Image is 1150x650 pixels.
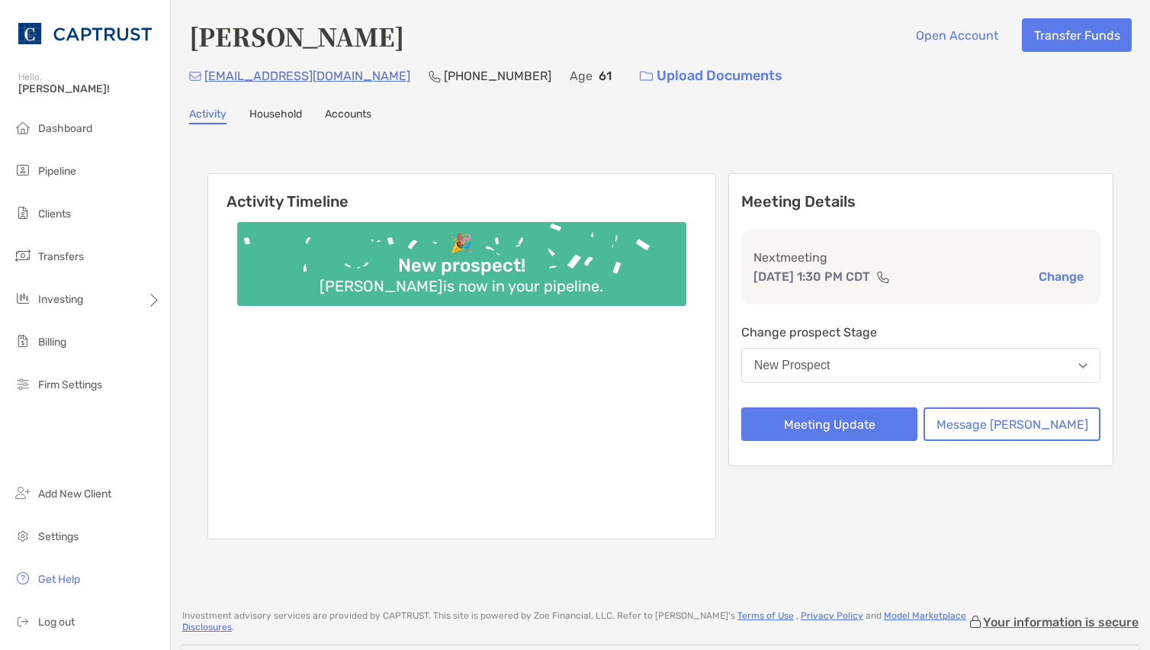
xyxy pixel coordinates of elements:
[14,246,32,265] img: transfers icon
[741,348,1100,383] button: New Prospect
[444,233,479,255] div: 🎉
[14,332,32,350] img: billing icon
[182,610,966,632] a: Model Marketplace Disclosures
[18,6,152,61] img: CAPTRUST Logo
[249,108,302,124] a: Household
[204,66,410,85] p: [EMAIL_ADDRESS][DOMAIN_NAME]
[444,66,551,85] p: [PHONE_NUMBER]
[189,108,226,124] a: Activity
[38,378,102,391] span: Firm Settings
[14,118,32,137] img: dashboard icon
[208,174,715,211] h6: Activity Timeline
[876,271,890,283] img: communication type
[1034,269,1088,285] button: Change
[38,487,111,500] span: Add New Client
[741,323,1100,342] p: Change prospect Stage
[570,66,593,85] p: Age
[741,407,918,441] button: Meeting Update
[14,484,32,502] img: add_new_client icon
[737,610,794,621] a: Terms of Use
[1022,18,1132,52] button: Transfer Funds
[392,255,532,277] div: New prospect!
[924,407,1100,441] button: Message [PERSON_NAME]
[640,71,653,82] img: button icon
[325,108,371,124] a: Accounts
[741,192,1100,211] p: Meeting Details
[753,267,870,286] p: [DATE] 1:30 PM CDT
[189,18,404,53] h4: [PERSON_NAME]
[18,82,161,95] span: [PERSON_NAME]!
[38,122,92,135] span: Dashboard
[14,612,32,630] img: logout icon
[182,610,968,633] p: Investment advisory services are provided by CAPTRUST . This site is powered by Zoe Financial, LL...
[38,208,71,220] span: Clients
[801,610,863,621] a: Privacy Policy
[599,66,612,85] p: 61
[429,70,441,82] img: Phone Icon
[313,277,609,295] div: [PERSON_NAME] is now in your pipeline.
[14,204,32,222] img: clients icon
[14,569,32,587] img: get-help icon
[38,616,75,629] span: Log out
[38,293,83,306] span: Investing
[38,573,80,586] span: Get Help
[630,60,792,92] a: Upload Documents
[983,615,1139,629] p: Your information is secure
[38,530,79,543] span: Settings
[237,222,686,293] img: Confetti
[904,18,1010,52] button: Open Account
[14,161,32,179] img: pipeline icon
[753,248,1088,267] p: Next meeting
[14,526,32,545] img: settings icon
[14,375,32,393] img: firm-settings icon
[189,72,201,81] img: Email Icon
[38,250,84,263] span: Transfers
[38,165,76,178] span: Pipeline
[1078,363,1087,368] img: Open dropdown arrow
[14,289,32,307] img: investing icon
[754,359,830,372] div: New Prospect
[38,336,66,349] span: Billing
